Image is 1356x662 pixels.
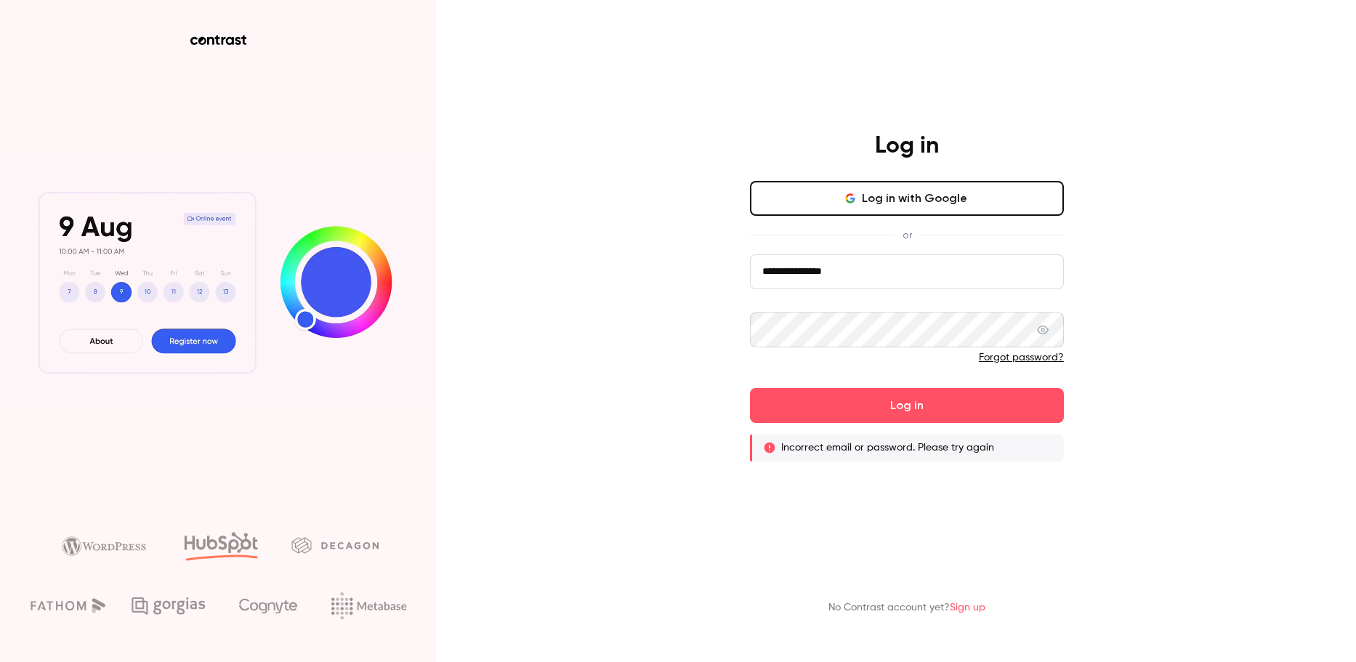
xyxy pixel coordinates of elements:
[828,600,985,615] p: No Contrast account yet?
[950,602,985,613] a: Sign up
[979,352,1064,363] a: Forgot password?
[750,388,1064,423] button: Log in
[895,227,919,243] span: or
[750,181,1064,216] button: Log in with Google
[291,537,379,553] img: decagon
[781,440,994,455] p: Incorrect email or password. Please try again
[875,132,939,161] h4: Log in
